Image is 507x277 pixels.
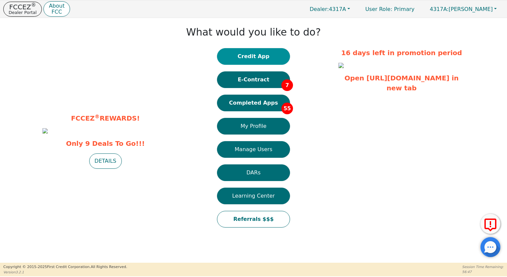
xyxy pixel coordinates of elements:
[42,138,169,148] span: Only 9 Deals To Go!!!
[303,4,357,14] button: Dealer:4317A
[9,10,36,15] p: Dealer Portal
[3,2,42,17] button: FCCEZ®Dealer Portal
[430,6,449,12] span: 4317A:
[186,26,321,38] h1: What would you like to do?
[217,141,290,158] button: Manage Users
[49,3,64,9] p: About
[281,103,293,114] span: 55
[9,4,36,10] p: FCCEZ
[217,71,290,88] button: E-Contract7
[462,269,504,274] p: 56:47
[217,118,290,135] button: My Profile
[338,63,344,68] img: 78b7b751-f91a-4903-8204-580ebc058532
[42,113,169,123] p: FCCEZ REWARDS!
[217,48,290,65] button: Credit App
[310,6,346,12] span: 4317A
[43,1,70,17] button: AboutFCC
[359,3,421,16] a: User Role: Primary
[281,79,293,91] span: 7
[31,2,36,8] sup: ®
[217,95,290,111] button: Completed Apps55
[359,3,421,16] p: Primary
[95,114,100,120] sup: ®
[217,188,290,204] button: Learning Center
[49,9,64,15] p: FCC
[365,6,392,12] span: User Role :
[430,6,493,12] span: [PERSON_NAME]
[338,48,465,58] p: 16 days left in promotion period
[462,264,504,269] p: Session Time Remaining:
[91,265,127,269] span: All Rights Reserved.
[423,4,504,14] button: 4317A:[PERSON_NAME]
[480,214,500,234] button: Report Error to FCC
[89,153,122,169] button: DETAILS
[344,74,459,92] a: Open [URL][DOMAIN_NAME] in new tab
[217,211,290,228] button: Referrals $$$
[3,270,127,275] p: Version 3.2.1
[42,128,48,134] img: af80ec4b-298f-4bd8-8878-aafe7ab27ae7
[310,6,329,12] span: Dealer:
[3,264,127,270] p: Copyright © 2015- 2025 First Credit Corporation.
[217,164,290,181] button: DARs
